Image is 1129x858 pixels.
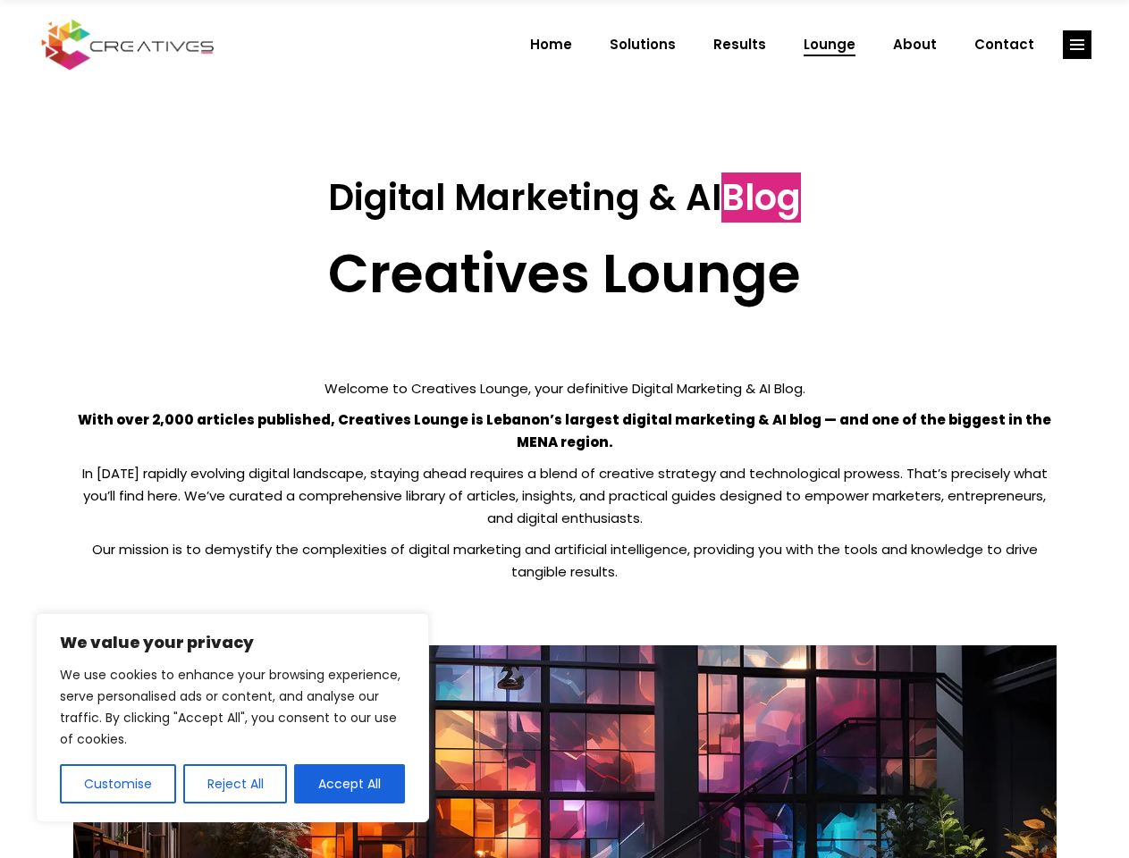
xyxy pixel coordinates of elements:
[695,21,785,68] a: Results
[893,21,937,68] span: About
[38,17,218,72] img: Creatives
[974,21,1034,68] span: Contact
[610,21,676,68] span: Solutions
[183,764,288,803] button: Reject All
[1063,30,1091,59] a: link
[73,462,1057,529] p: In [DATE] rapidly evolving digital landscape, staying ahead requires a blend of creative strategy...
[60,664,405,750] p: We use cookies to enhance your browsing experience, serve personalised ads or content, and analys...
[78,410,1051,451] strong: With over 2,000 articles published, Creatives Lounge is Lebanon’s largest digital marketing & AI ...
[591,21,695,68] a: Solutions
[73,176,1057,219] h3: Digital Marketing & AI
[511,21,591,68] a: Home
[721,172,801,223] span: Blog
[874,21,956,68] a: About
[956,21,1053,68] a: Contact
[785,21,874,68] a: Lounge
[36,613,429,822] div: We value your privacy
[60,764,176,803] button: Customise
[73,241,1057,306] h2: Creatives Lounge
[73,538,1057,583] p: Our mission is to demystify the complexities of digital marketing and artificial intelligence, pr...
[60,632,405,653] p: We value your privacy
[294,764,405,803] button: Accept All
[530,21,572,68] span: Home
[73,377,1057,400] p: Welcome to Creatives Lounge, your definitive Digital Marketing & AI Blog.
[713,21,766,68] span: Results
[804,21,855,68] span: Lounge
